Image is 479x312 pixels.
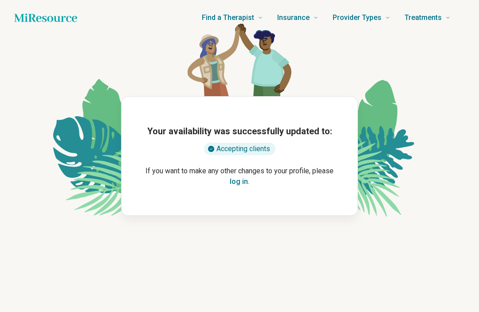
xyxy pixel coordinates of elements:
[147,125,332,137] h1: Your availability was successfully updated to:
[202,12,254,24] span: Find a Therapist
[230,176,248,187] button: log in
[333,12,381,24] span: Provider Types
[404,12,442,24] span: Treatments
[204,143,275,155] div: Accepting clients
[14,9,77,27] a: Home page
[136,166,343,187] p: If you want to make any other changes to your profile, please .
[277,12,310,24] span: Insurance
